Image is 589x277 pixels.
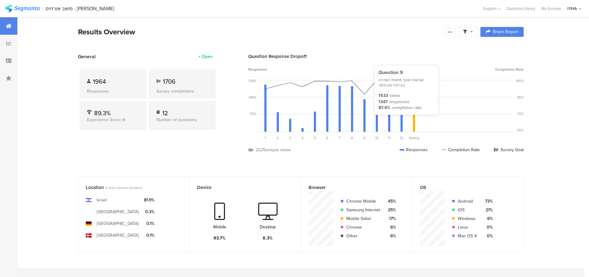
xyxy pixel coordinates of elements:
[94,108,111,118] span: 89.3%
[346,207,380,213] div: Samsung Internet
[538,6,564,11] a: My Surveys
[482,224,493,231] div: 0%
[420,184,506,191] div: OS
[86,184,172,191] div: Location
[494,147,524,153] div: Survey Goal
[346,198,380,204] div: Chrome Mobile
[197,184,283,191] div: Device
[144,209,154,215] div: 0.3%
[504,6,538,11] a: Question Library
[97,220,139,227] div: [GEOGRAPHIC_DATA]
[314,135,316,140] span: 5
[408,135,420,140] div: Ending
[87,88,139,95] div: Responses
[517,128,524,133] div: 56%
[248,78,256,83] div: 2100
[156,117,197,123] span: Number of questions
[385,215,396,222] div: 17%
[482,215,493,222] div: 6%
[144,220,154,227] div: 0.1%
[45,6,114,11] div: משוב אורחים - [PERSON_NAME]
[482,207,493,213] div: 21%
[375,135,379,140] span: 10
[144,232,154,239] div: 0.1%
[379,69,434,76] div: Question 9
[105,185,142,190] span: 4 most common locations
[263,235,273,241] div: 6.3%
[385,233,396,239] div: 6%
[248,67,267,72] span: Responses
[214,235,226,241] div: 93.7%
[346,215,380,222] div: Mobile Safari
[289,135,291,140] span: 3
[93,77,106,86] span: 1964
[144,197,154,203] div: 81.9%
[385,224,396,231] div: 6%
[87,117,121,123] span: Experience Score
[458,198,477,204] div: Android
[495,67,524,72] span: Completion Rate
[483,4,500,13] div: Support
[363,135,366,140] span: 9
[156,88,208,95] div: Survey completions
[458,207,477,213] div: iOS
[351,135,353,140] span: 8
[309,184,395,191] div: Browser
[482,198,493,204] div: 73%
[388,135,390,140] span: 11
[482,233,493,239] div: 0%
[97,232,139,239] div: [GEOGRAPHIC_DATA]
[256,147,266,153] div: 2225
[249,95,256,100] div: 1400
[301,135,303,140] span: 4
[346,224,380,231] div: Chrome
[339,135,340,140] span: 7
[458,224,477,231] div: Linux
[213,224,226,230] div: Mobile
[379,99,388,105] div: 1347
[517,111,524,116] div: 70%
[389,93,400,99] div: views
[516,78,524,83] div: 100%
[385,198,396,204] div: 45%
[400,147,428,153] div: Responses
[346,233,380,239] div: Other
[458,215,477,222] div: Windows
[517,95,524,100] div: 85%
[379,93,388,99] div: 1533
[202,53,213,60] div: Open
[5,5,40,12] img: segmanta logo
[162,108,168,115] div: 12
[326,135,328,140] span: 6
[163,77,175,86] span: 1706
[78,53,96,60] span: General
[567,6,577,11] div: IYHA
[458,233,477,239] div: Mac OS X
[260,224,276,230] div: Desktop
[385,207,396,213] div: 25%
[265,135,266,140] span: 1
[493,30,518,34] span: Share Report
[78,26,441,37] div: Results Overview
[97,197,107,203] div: Israel
[389,99,409,105] div: responses
[248,53,524,60] div: Question Response Dropoff
[277,135,279,140] span: 2
[266,147,291,153] div: unique views
[250,111,256,116] div: 700
[42,5,43,12] div: |
[442,147,480,153] div: Completion Rate
[379,105,391,111] div: 87.9%
[400,135,403,140] span: 12
[392,105,422,111] div: completion rate
[379,77,434,88] div: שביעות רצונך מחווית השהייה בבריכה וסביבתה
[97,209,139,215] div: [GEOGRAPHIC_DATA]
